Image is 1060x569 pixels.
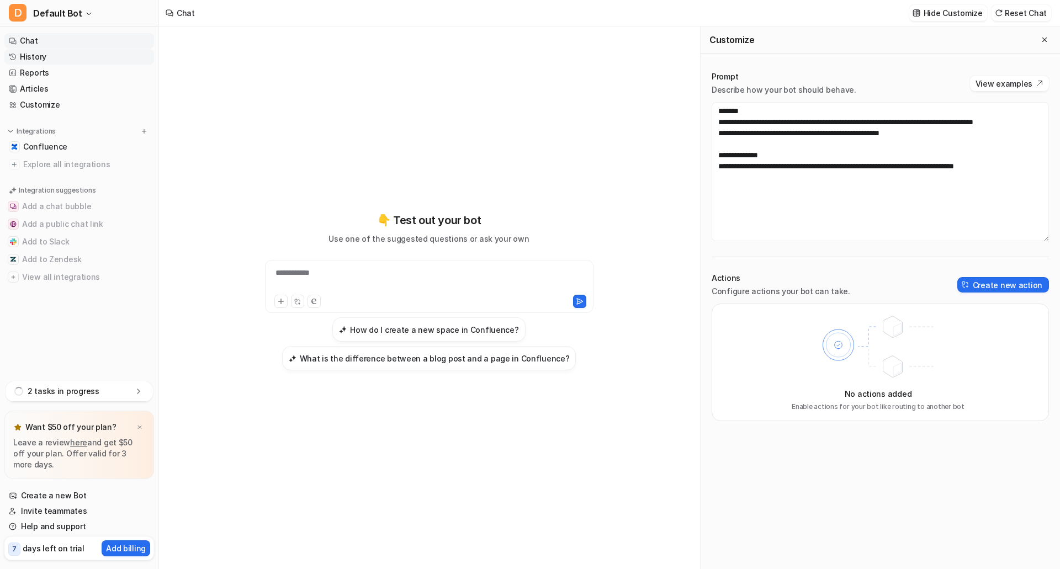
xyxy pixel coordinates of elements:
[709,34,754,45] h2: Customize
[4,268,154,286] button: View all integrationsView all integrations
[140,127,148,135] img: menu_add.svg
[177,7,195,19] div: Chat
[792,402,964,412] p: Enable actions for your bot like routing to another bot
[328,233,529,244] p: Use one of the suggested questions or ask your own
[970,76,1049,91] button: View examples
[4,157,154,172] a: Explore all integrations
[23,141,67,152] span: Confluence
[12,544,17,554] p: 7
[712,273,850,284] p: Actions
[102,540,150,556] button: Add billing
[10,238,17,245] img: Add to Slack
[4,198,154,215] button: Add a chat bubbleAdd a chat bubble
[962,281,969,289] img: create-action-icon.svg
[7,127,14,135] img: expand menu
[4,49,154,65] a: History
[332,317,525,342] button: How do I create a new space in Confluence?How do I create a new space in Confluence?
[712,71,856,82] p: Prompt
[4,139,154,155] a: ConfluenceConfluence
[10,274,17,280] img: View all integrations
[13,437,145,470] p: Leave a review and get $50 off your plan. Offer valid for 3 more days.
[9,4,26,22] span: D
[909,5,987,21] button: Hide Customize
[13,423,22,432] img: star
[10,203,17,210] img: Add a chat bubble
[845,388,912,400] p: No actions added
[4,503,154,519] a: Invite teammates
[339,326,347,334] img: How do I create a new space in Confluence?
[19,185,96,195] p: Integration suggestions
[957,277,1049,293] button: Create new action
[10,256,17,263] img: Add to Zendesk
[4,251,154,268] button: Add to ZendeskAdd to Zendesk
[17,127,56,136] p: Integrations
[289,354,296,363] img: What is the difference between a blog post and a page in Confluence?
[9,159,20,170] img: explore all integrations
[136,424,143,431] img: x
[4,233,154,251] button: Add to SlackAdd to Slack
[350,324,518,336] h3: How do I create a new space in Confluence?
[712,286,850,297] p: Configure actions your bot can take.
[10,221,17,227] img: Add a public chat link
[25,422,116,433] p: Want $50 off your plan?
[992,5,1051,21] button: Reset Chat
[4,81,154,97] a: Articles
[4,65,154,81] a: Reports
[23,156,150,173] span: Explore all integrations
[4,488,154,503] a: Create a new Bot
[282,346,576,370] button: What is the difference between a blog post and a page in Confluence?What is the difference betwee...
[106,543,146,554] p: Add billing
[33,6,82,21] span: Default Bot
[377,212,481,228] p: 👇 Test out your bot
[712,84,856,95] p: Describe how your bot should behave.
[28,386,99,397] p: 2 tasks in progress
[11,143,18,150] img: Confluence
[4,33,154,49] a: Chat
[300,353,570,364] h3: What is the difference between a blog post and a page in Confluence?
[995,9,1003,17] img: reset
[4,126,59,137] button: Integrations
[23,543,84,554] p: days left on trial
[4,215,154,233] button: Add a public chat linkAdd a public chat link
[924,7,983,19] p: Hide Customize
[70,438,87,447] a: here
[4,519,154,534] a: Help and support
[4,97,154,113] a: Customize
[1038,33,1051,46] button: Close flyout
[913,9,920,17] img: customize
